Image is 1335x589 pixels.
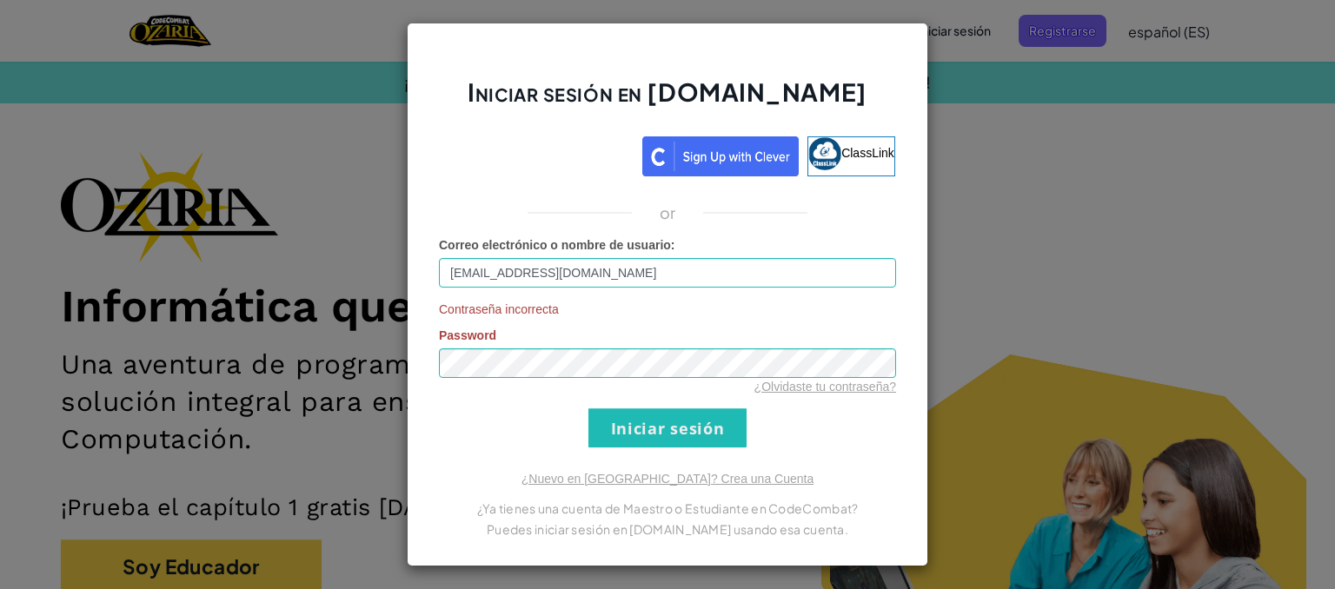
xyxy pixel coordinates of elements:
[439,519,896,539] p: Puedes iniciar sesión en [DOMAIN_NAME] usando esa cuenta.
[439,301,896,318] span: Contraseña incorrecta
[439,76,896,126] h2: Iniciar sesión en [DOMAIN_NAME]
[588,408,747,447] input: Iniciar sesión
[521,472,814,486] a: ¿Nuevo en [GEOGRAPHIC_DATA]? Crea una Cuenta
[642,136,799,176] img: clever_sso_button@2x.png
[439,238,671,252] span: Correo electrónico o nombre de usuario
[841,146,894,160] span: ClassLink
[439,328,496,342] span: Password
[439,236,675,254] label: :
[808,137,841,170] img: classlink-logo-small.png
[439,498,896,519] p: ¿Ya tienes una cuenta de Maestro o Estudiante en CodeCombat?
[754,380,896,394] a: ¿Olvidaste tu contraseña?
[660,202,676,223] p: or
[431,135,642,173] iframe: Botón Iniciar sesión con Google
